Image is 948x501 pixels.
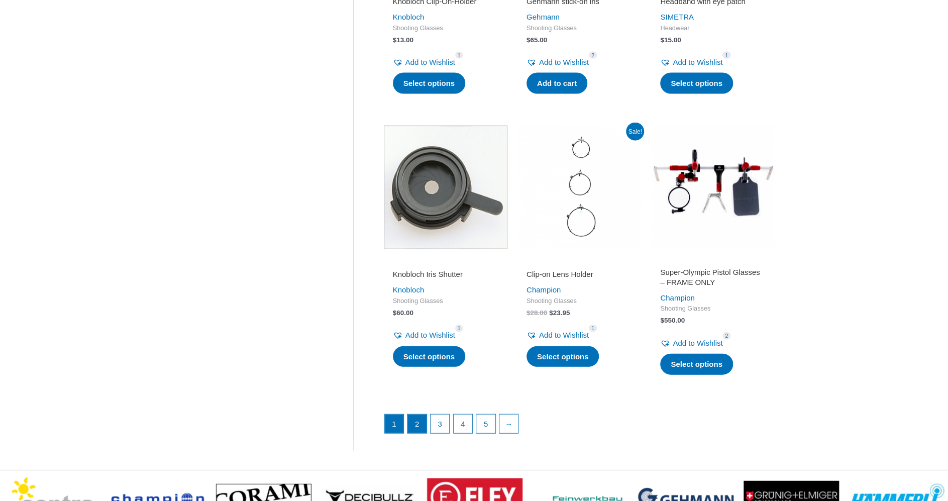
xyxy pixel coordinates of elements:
span: $ [526,36,531,44]
a: → [499,415,518,434]
a: Knobloch [393,13,425,21]
span: 1 [455,52,463,59]
a: SIMETRA [660,13,694,21]
h2: Knobloch Iris Shutter [393,269,498,279]
a: Knobloch Iris Shutter [393,269,498,283]
span: $ [660,317,664,324]
a: Clip-on Lens Holder [526,269,632,283]
span: Shooting Glasses [526,297,632,306]
iframe: Customer reviews powered by Trustpilot [526,255,632,267]
span: 1 [589,325,597,332]
span: $ [660,36,664,44]
a: Add to Wishlist [660,336,722,350]
span: Page 1 [385,415,404,434]
a: Select options for “Clip-on Lens Holder” [526,346,599,367]
bdi: 23.95 [549,309,570,317]
a: Select options for “Headband with eye patch” [660,73,733,94]
iframe: Customer reviews powered by Trustpilot [393,255,498,267]
a: Knobloch [393,285,425,294]
bdi: 60.00 [393,309,413,317]
a: Select options for “Knobloch Clip-On-Holder” [393,73,466,94]
span: $ [526,309,531,317]
span: Shooting Glasses [526,24,632,33]
a: Super-Olympic Pistol Glasses – FRAME ONLY [660,267,766,291]
a: Select options for “Knobloch Iris Shutter” [393,346,466,367]
span: $ [393,309,397,317]
a: Champion [526,285,561,294]
span: Add to Wishlist [673,339,722,347]
span: Add to Wishlist [405,331,455,339]
a: Champion [660,293,694,302]
a: Gehmann [526,13,560,21]
a: Page 2 [407,415,427,434]
a: Add to Wishlist [393,328,455,342]
span: Shooting Glasses [393,297,498,306]
a: Select options for “Super-Olympic Pistol Glasses - FRAME ONLY” [660,354,733,375]
nav: Product Pagination [384,414,775,439]
a: Add to Wishlist [660,55,722,69]
span: Add to Wishlist [405,58,455,66]
img: Clip-on Lens Holder [517,126,641,249]
h2: Super-Olympic Pistol Glasses – FRAME ONLY [660,267,766,287]
span: Shooting Glasses [660,305,766,313]
span: Add to Wishlist [539,331,589,339]
bdi: 28.00 [526,309,547,317]
h2: Clip-on Lens Holder [526,269,632,279]
span: 2 [589,52,597,59]
a: Page 5 [476,415,495,434]
span: Add to Wishlist [539,58,589,66]
span: Sale! [626,123,644,141]
span: 1 [722,52,730,59]
span: Add to Wishlist [673,58,722,66]
a: Add to Wishlist [526,55,589,69]
span: Shooting Glasses [393,24,498,33]
bdi: 550.00 [660,317,685,324]
iframe: Customer reviews powered by Trustpilot [660,255,766,267]
bdi: 13.00 [393,36,413,44]
span: 2 [722,332,730,340]
a: Page 3 [431,415,450,434]
img: Super-Olympic Pistol Glasses [651,126,775,249]
bdi: 15.00 [660,36,681,44]
a: Page 4 [454,415,473,434]
a: Add to Wishlist [393,55,455,69]
span: 1 [455,325,463,332]
span: $ [393,36,397,44]
a: Add to cart: “Gehmann stick-on iris” [526,73,587,94]
bdi: 65.00 [526,36,547,44]
span: Headwear [660,24,766,33]
img: Knobloch Iris Shutter [384,126,507,249]
a: Add to Wishlist [526,328,589,342]
span: $ [549,309,553,317]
